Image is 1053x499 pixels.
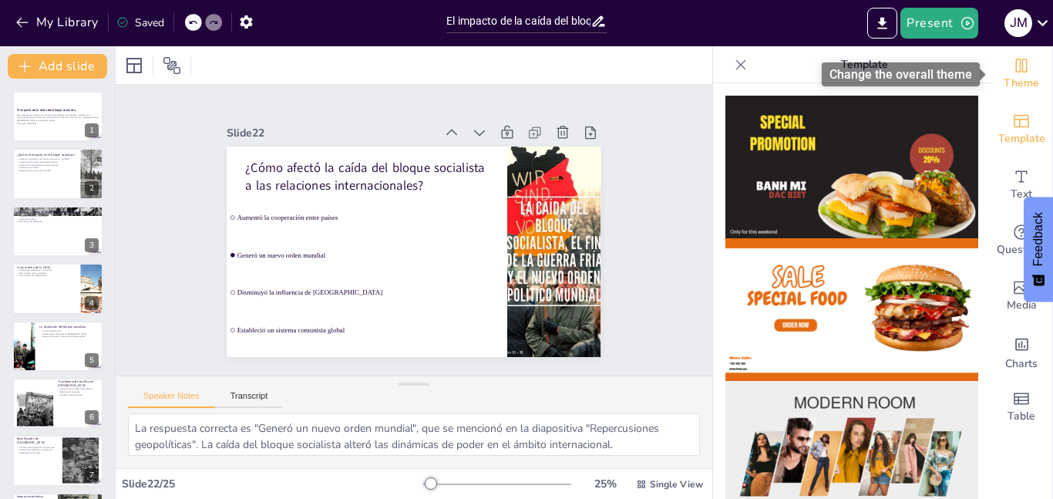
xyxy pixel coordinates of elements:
span: Aumentó la cooperación entre países [404,52,439,319]
div: J M [1004,9,1032,37]
div: Add text boxes [991,157,1052,213]
p: Esta presentación explora las consecuencias políticas, económicas y sociales de la disolución del... [17,113,99,122]
p: Influencia en las relaciones internacionales [17,163,76,166]
div: 3 [12,206,103,257]
div: 2 [12,148,103,199]
p: Influencia soviética [17,217,99,221]
p: Nuevas dinámicas en relaciones internacionales [39,335,99,338]
p: Ideologías en cambio [17,166,76,169]
p: Independencia de países de [GEOGRAPHIC_DATA] [39,332,99,335]
span: Feedback [1031,212,1045,266]
div: 6 [85,410,99,424]
span: Questions [997,241,1047,258]
button: Transcript [215,391,284,408]
p: Implicaciones políticas y económicas [17,449,58,452]
span: Text [1011,186,1032,203]
p: Reformas económicas [58,390,99,393]
img: thumb-1.png [725,96,978,238]
p: Alternativa al capitalismo [17,221,99,224]
div: Add charts and graphs [991,324,1052,379]
button: Speaker Notes [128,391,215,408]
button: Feedback - Show survey [1024,197,1053,302]
img: thumb-2.png [725,238,978,381]
div: Change the overall theme [991,46,1052,102]
div: 5 [12,321,103,372]
p: Adopción de sistemas democráticos [58,388,99,391]
p: Descontento social y protestas [17,271,76,275]
span: Table [1008,408,1035,425]
button: My Library [12,10,105,35]
p: Desafíos en la transición [58,393,99,396]
div: 7 [12,435,103,486]
p: Símbolo de la superación de divisiones [17,446,58,449]
div: 5 [85,353,99,367]
span: Disminuyó la influencia de [GEOGRAPHIC_DATA] [329,61,365,327]
p: Coalición de países comunistas [17,214,99,217]
div: Add a table [991,379,1052,435]
p: Transformación de las estructuras políticas [17,160,76,164]
div: 1 [12,91,103,142]
span: Generó un nuevo orden mundial [367,57,402,323]
div: 4 [12,263,103,314]
span: Media [1007,297,1037,314]
button: J M [1004,8,1032,39]
div: Add images, graphics, shapes or video [991,268,1052,324]
span: Charts [1005,356,1038,373]
div: Add ready made slides [991,102,1052,157]
p: ¿Cómo afectó la caída del bloque socialista a las relaciones internacionales? [432,56,492,301]
div: 25 % [587,477,624,491]
p: Transformación política en [GEOGRAPHIC_DATA] [58,379,99,388]
div: 4 [85,296,99,310]
div: Change the overall theme [822,62,980,86]
p: ¿Qué fue y cómo se formó el bloque socialista? [17,210,99,214]
button: Present [900,8,977,39]
div: Slide 22 / 25 [122,477,423,491]
p: Estabilidad en la región [17,452,58,455]
input: Insert title [446,10,590,32]
p: Reunificación de [GEOGRAPHIC_DATA] [17,437,58,445]
span: Template [998,130,1045,147]
p: Crisis interna de la URSS [17,265,76,270]
p: La disolución del bloque socialista [39,324,99,329]
div: 6 [12,378,103,429]
span: Theme [1004,75,1039,92]
p: Fin de la Guerra Fría [39,329,99,332]
p: Movimientos de independencia [17,275,76,278]
span: Estableció un sistema comunista global [292,65,328,331]
p: Repercusiones en el orden mundial [17,169,76,172]
button: Export to PowerPoint [867,8,897,39]
div: 7 [85,468,99,482]
p: ¿Qué es el impacto en el bloque socialista? [17,152,76,157]
button: Add slide [8,54,107,79]
div: Layout [122,53,146,78]
div: 2 [85,181,99,195]
p: Cambios significativos en política, economía y sociedad [17,157,76,160]
textarea: La respuesta correcta es "Generó un nuevo orden mundial", que se mencionó en la diapositiva "Repe... [128,413,700,456]
p: Problemas económicos y corrupción [17,269,76,272]
span: Single View [650,478,703,491]
div: Get real-time input from your audience [991,213,1052,268]
div: 3 [85,238,99,252]
div: Slide 22 [484,33,520,241]
p: Generated with [URL] [17,122,99,125]
p: Template [753,46,975,83]
div: 1 [85,123,99,137]
strong: El impacto de la caída del bloque socialista [17,108,76,112]
div: Saved [116,15,164,30]
span: Position [163,56,181,75]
